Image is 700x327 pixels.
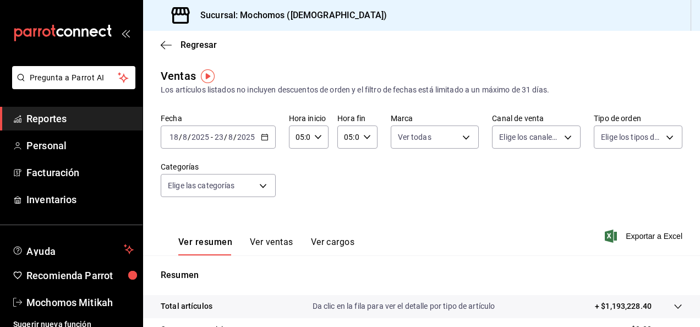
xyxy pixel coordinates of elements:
span: Elige las categorías [168,180,235,191]
span: Ver todas [398,132,431,143]
label: Tipo de orden [594,115,682,122]
div: Ventas [161,68,196,84]
label: Hora fin [337,115,377,122]
span: / [188,133,191,141]
input: ---- [191,133,210,141]
label: Fecha [161,115,276,122]
div: Los artículos listados no incluyen descuentos de orden y el filtro de fechas está limitado a un m... [161,84,682,96]
input: -- [228,133,233,141]
span: Recomienda Parrot [26,268,134,283]
p: Resumen [161,269,682,282]
button: Exportar a Excel [607,230,682,243]
span: Elige los canales de venta [499,132,560,143]
button: Regresar [161,40,217,50]
p: Total artículos [161,301,212,312]
label: Canal de venta [492,115,581,122]
span: Ayuda [26,243,119,256]
span: Inventarios [26,192,134,207]
p: Da clic en la fila para ver el detalle por tipo de artículo [313,301,495,312]
span: Mochomos Mitikah [26,295,134,310]
span: Reportes [26,111,134,126]
a: Pregunta a Parrot AI [8,80,135,91]
input: -- [182,133,188,141]
span: / [233,133,237,141]
span: Pregunta a Parrot AI [30,72,118,84]
img: Tooltip marker [201,69,215,83]
span: Facturación [26,165,134,180]
span: Elige los tipos de orden [601,132,662,143]
button: Ver cargos [311,237,355,255]
input: -- [169,133,179,141]
span: Personal [26,138,134,153]
label: Hora inicio [289,115,329,122]
label: Categorías [161,163,276,171]
span: - [211,133,213,141]
input: ---- [237,133,255,141]
span: / [224,133,227,141]
div: navigation tabs [178,237,354,255]
button: open_drawer_menu [121,29,130,37]
span: / [179,133,182,141]
p: + $1,193,228.40 [595,301,652,312]
button: Ver resumen [178,237,232,255]
button: Ver ventas [250,237,293,255]
h3: Sucursal: Mochomos ([DEMOGRAPHIC_DATA]) [192,9,387,22]
input: -- [214,133,224,141]
label: Marca [391,115,479,122]
button: Pregunta a Parrot AI [12,66,135,89]
span: Regresar [181,40,217,50]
